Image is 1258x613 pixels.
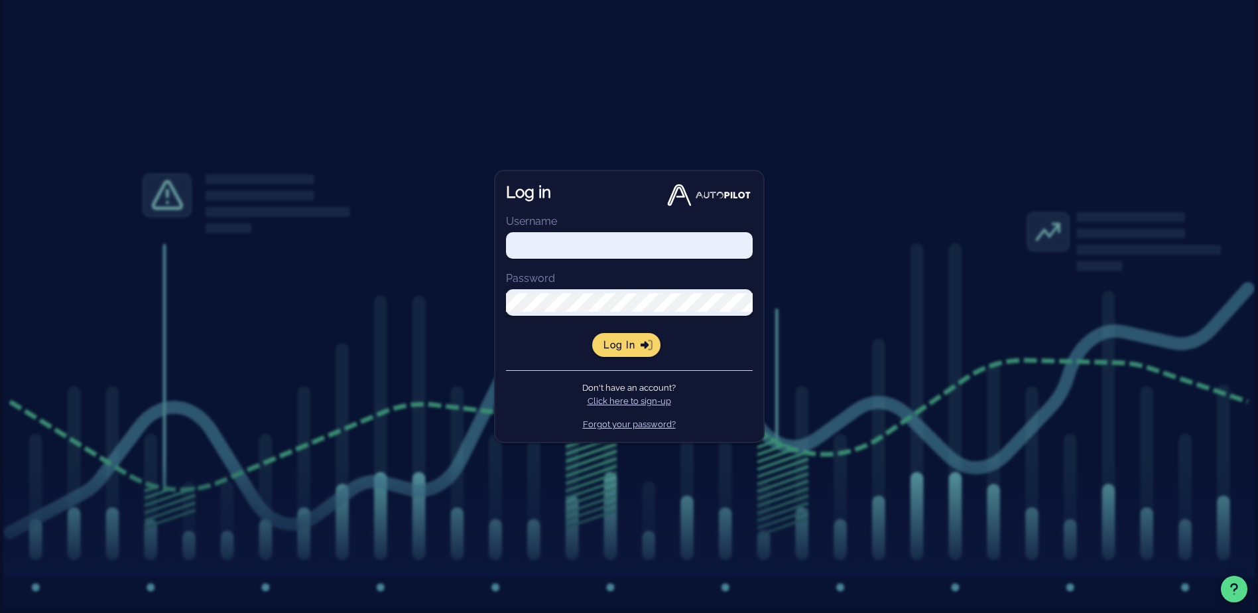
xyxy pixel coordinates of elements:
[506,272,555,285] label: Password
[506,215,557,228] label: Username
[588,396,671,406] a: Click here to sign-up
[665,182,752,208] img: Autopilot
[603,339,650,351] span: Log in
[583,419,676,429] a: Forgot your password?
[506,182,551,203] h1: Log in
[1221,576,1247,602] button: Support
[506,381,753,407] p: Don't have an account?
[592,333,660,357] button: Log in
